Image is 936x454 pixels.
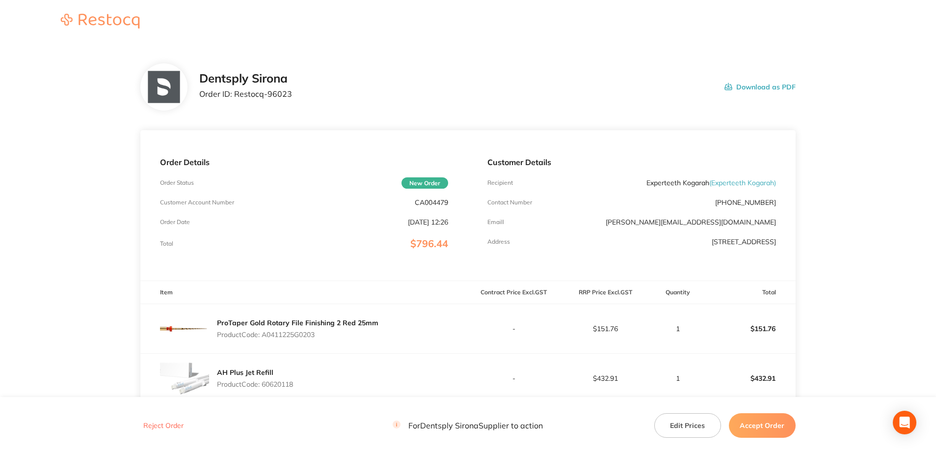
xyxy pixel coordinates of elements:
p: Order ID: Restocq- 96023 [199,89,292,98]
p: - [468,374,559,382]
th: Item [140,281,468,304]
p: CA004479 [415,199,448,206]
img: NTllNzd2NQ [148,71,180,103]
a: [PERSON_NAME][EMAIL_ADDRESS][DOMAIN_NAME] [606,218,776,227]
p: $432.91 [704,367,795,390]
p: [DATE] 12:26 [408,218,448,226]
p: Address [487,238,510,245]
span: ( Experteeth Kogarah ) [709,178,776,187]
span: $796.44 [410,237,448,250]
p: Order Details [160,158,448,167]
p: Emaill [487,219,504,226]
th: Contract Price Excl. GST [468,281,560,304]
img: a284emxtaA [160,354,209,403]
div: Open Intercom Messenger [893,411,916,434]
img: Restocq logo [51,14,149,28]
button: Edit Prices [654,413,721,438]
button: Accept Order [729,413,796,438]
a: Restocq logo [51,14,149,30]
p: - [468,325,559,333]
p: 1 [652,325,703,333]
button: Reject Order [140,422,187,430]
p: Customer Account Number [160,199,234,206]
th: Quantity [651,281,704,304]
p: [PHONE_NUMBER] [715,199,776,206]
p: Customer Details [487,158,776,167]
p: Experteeth Kogarah [646,179,776,187]
p: [STREET_ADDRESS] [712,238,776,246]
img: MXF4dzgwZQ [160,304,209,353]
p: Total [160,240,173,247]
p: Order Date [160,219,190,226]
p: $432.91 [560,374,651,382]
p: For Dentsply Sirona Supplier to action [393,421,543,430]
p: Recipient [487,179,513,186]
p: Product Code: A0411225G0203 [217,331,378,339]
p: Contact Number [487,199,532,206]
span: New Order [401,177,448,189]
a: ProTaper Gold Rotary File Finishing 2 Red 25mm [217,318,378,327]
button: Download as PDF [724,72,796,102]
p: $151.76 [560,325,651,333]
p: Product Code: 60620118 [217,380,293,388]
p: 1 [652,374,703,382]
p: Order Status [160,179,194,186]
p: $151.76 [704,317,795,340]
th: RRP Price Excl. GST [560,281,651,304]
h2: Dentsply Sirona [199,72,292,85]
a: AH Plus Jet Refill [217,368,273,377]
th: Total [704,281,796,304]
